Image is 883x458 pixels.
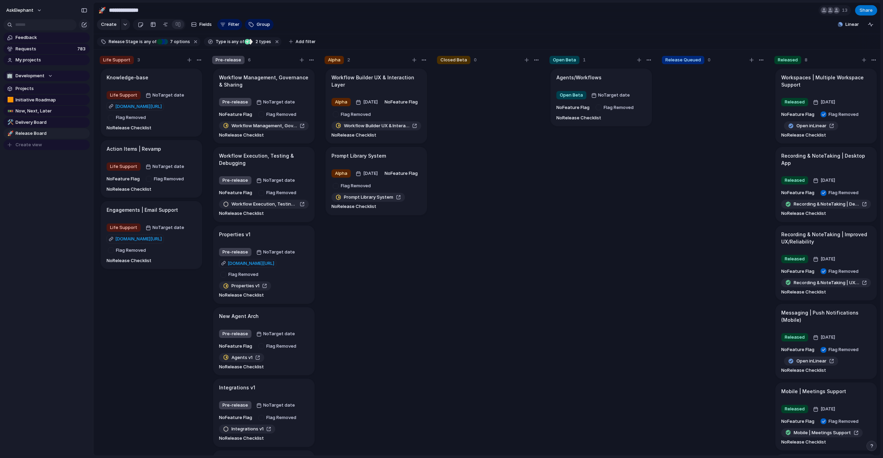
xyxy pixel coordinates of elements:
[781,268,814,275] span: No Feature Flag
[219,152,309,167] h1: Workflow Execution, Testing & Debugging
[16,119,87,126] span: Delivery Board
[553,57,576,63] span: Open Beta
[219,364,264,370] span: No Release Checklist
[331,74,421,88] h1: Workflow Builder UX & Interaction Layer
[231,354,252,361] span: Agents v1
[213,226,315,304] div: Properties v1Pre-releaseNoTarget date[DOMAIN_NAME][URL]Flag RemovedProperties v1NoRelease Checklist
[144,222,186,233] button: NoTarget date
[16,108,87,114] span: Now, Next, Later
[216,57,241,63] span: Pre-release
[556,74,602,81] h1: Agents/Workflows
[254,39,259,44] span: 2
[583,57,586,63] span: 1
[331,121,421,130] a: Workflow Builder UX & Interaction Layer
[775,304,877,379] div: Messaging | Push Notifications (Mobile)Released[DATE]NoFeature FlagFlag RemovedOpen inLinearNoRel...
[213,379,315,447] div: Integrations v1Pre-releaseNoTarget dateNoFeature FlagFlag RemovedIntegrations v1NoRelease Checklist
[811,253,839,265] button: [DATE]
[347,57,350,63] span: 2
[335,170,347,177] span: Alpha
[785,406,805,412] span: Released
[199,21,212,28] span: Fields
[781,210,826,217] span: No Release Checklist
[103,57,130,63] span: Life Support
[3,106,90,116] a: 🚥Now, Next, Later
[263,330,295,337] span: No Target date
[16,85,87,92] span: Projects
[255,341,301,352] button: Flag Removed
[231,201,297,208] span: Workflow Execution, Testing & Debugging
[6,108,13,114] button: 🚥
[3,140,90,150] button: Create view
[331,193,405,202] a: Prompt Library System
[361,169,380,178] span: [DATE]
[219,281,271,290] a: Properties v1
[231,39,244,45] span: any of
[116,114,149,121] span: Flag Removed
[107,257,151,264] span: No Release Checklist
[217,328,253,339] button: Pre-release
[228,21,239,28] span: Filter
[780,404,810,415] button: Released
[219,111,252,118] span: No Feature Flag
[245,38,272,46] button: 2 types
[231,282,259,289] span: Properties v1
[805,57,807,63] span: 8
[222,402,248,409] span: Pre-release
[16,57,87,63] span: My projects
[255,412,301,423] button: Flag Removed
[213,147,315,222] div: Workflow Execution, Testing & DebuggingPre-releaseNoTarget dateNoFeature FlagFlag RemovedWorkflow...
[101,21,117,28] span: Create
[219,231,250,238] h1: Properties v1
[3,83,90,94] a: Projects
[784,121,838,130] a: Open inLinear
[811,97,839,108] button: [DATE]
[296,39,316,45] span: Add filter
[330,97,353,108] button: Alpha
[263,402,295,409] span: No Target date
[144,90,186,101] button: NoTarget date
[817,187,863,198] button: Flag Removed
[3,128,90,139] div: 🚀Release Board
[775,147,877,222] div: Recording & NoteTaking | Desktop AppReleased[DATE]NoFeature FlagFlag RemovedRecording & NoteTakin...
[285,37,320,47] button: Add filter
[556,104,589,111] span: No Feature Flag
[842,7,850,14] span: 13
[330,109,375,120] button: Flag Removed
[143,39,156,45] span: any of
[781,439,826,446] span: No Release Checklist
[219,435,264,442] span: No Release Checklist
[213,69,315,144] div: Workflow Management, Governance & SharingPre-releaseNoTarget dateNoFeature FlagFlag RemovedWorkfl...
[219,74,309,88] h1: Workflow Management, Governance & Sharing
[110,92,137,99] span: Life Support
[781,189,814,196] span: No Feature Flag
[860,7,873,14] span: Share
[604,104,636,111] span: Flag Removed
[3,55,90,65] a: My projects
[845,21,859,28] span: Linear
[7,107,12,115] div: 🚥
[3,117,90,128] div: 🛠️Delivery Board
[245,19,274,30] button: Group
[781,278,871,287] a: Recording & NoteTaking | UX Enhancements
[248,57,251,63] span: 6
[217,19,242,30] button: Filter
[107,102,164,111] a: [DOMAIN_NAME][URL]
[829,268,861,275] span: Flag Removed
[344,194,393,201] span: Prompt Library System
[97,5,108,16] button: 🚀
[152,163,184,170] span: No Target date
[227,39,231,45] span: is
[785,177,805,184] span: Released
[231,426,264,432] span: Integrations v1
[6,97,13,103] button: 🟧
[794,429,851,436] span: Mobile | Meetings Support
[255,328,297,339] button: NoTarget date
[115,103,162,110] span: [DOMAIN_NAME][URL]
[474,57,477,63] span: 0
[168,39,190,45] span: options
[219,414,252,421] span: No Feature Flag
[107,176,140,182] span: No Feature Flag
[255,175,297,186] button: NoTarget date
[811,404,839,415] button: [DATE]
[105,90,142,101] button: Life Support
